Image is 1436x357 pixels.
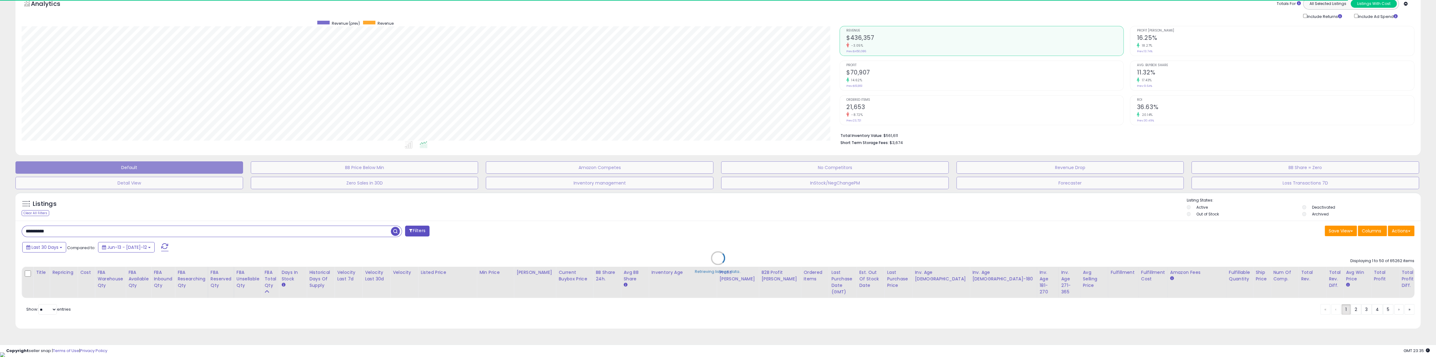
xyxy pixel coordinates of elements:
[6,348,107,354] div: seller snap | |
[1137,98,1414,102] span: ROI
[53,348,79,354] a: Terms of Use
[846,64,1124,67] span: Profit
[846,29,1124,32] span: Revenue
[1137,119,1154,122] small: Prev: 30.49%
[846,104,1124,112] h2: 21,653
[846,69,1124,77] h2: $70,907
[1191,177,1419,189] button: Loss Transactions 7D
[956,177,1184,189] button: Forecaster
[849,43,863,48] small: -3.05%
[849,78,862,83] small: 14.62%
[1137,49,1152,53] small: Prev: 13.74%
[721,177,949,189] button: InStock/NegChangePM
[1277,1,1301,7] div: Totals For
[840,140,889,145] b: Short Term Storage Fees:
[1137,69,1414,77] h2: 11.32%
[840,133,883,138] b: Total Inventory Value:
[251,161,478,174] button: BB Price Below Min
[849,113,863,117] small: -8.72%
[890,140,903,146] span: $3,674
[846,84,862,88] small: Prev: $61,861
[486,161,713,174] button: Amazon Competes
[695,269,741,274] div: Retrieving listings data..
[1139,43,1152,48] small: 18.27%
[1137,34,1414,43] h2: 16.25%
[1137,29,1414,32] span: Profit [PERSON_NAME]
[6,348,29,354] strong: Copyright
[251,177,478,189] button: Zero Sales in 30D
[15,161,243,174] button: Default
[15,177,243,189] button: Detail View
[1139,78,1152,83] small: 17.43%
[956,161,1184,174] button: Revenue Drop
[1137,64,1414,67] span: Avg. Buybox Share
[1139,113,1152,117] small: 20.14%
[1137,104,1414,112] h2: 36.63%
[332,21,360,26] span: Revenue (prev)
[1298,13,1349,20] div: Include Returns
[846,49,866,53] small: Prev: $450,086
[1404,348,1430,354] span: 2025-08-12 23:35 GMT
[378,21,394,26] span: Revenue
[721,161,949,174] button: No Competitors
[846,119,861,122] small: Prev: 23,721
[80,348,107,354] a: Privacy Policy
[846,98,1124,102] span: Ordered Items
[840,131,1410,139] li: $561,611
[1191,161,1419,174] button: BB Share = Zero
[1349,13,1408,20] div: Include Ad Spend
[846,34,1124,43] h2: $436,357
[1137,84,1152,88] small: Prev: 9.64%
[486,177,713,189] button: Inventory management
